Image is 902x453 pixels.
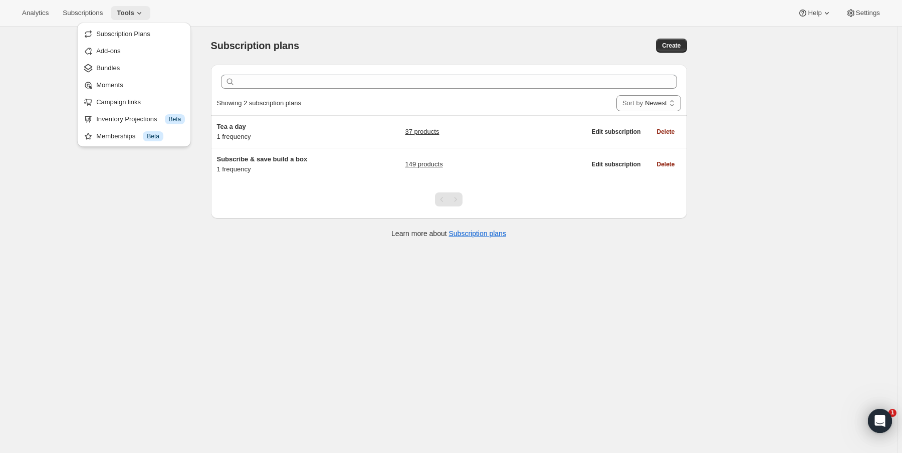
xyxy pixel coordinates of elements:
button: Subscriptions [57,6,109,20]
span: Subscription Plans [96,30,150,38]
span: Create [662,42,681,50]
div: Memberships [96,131,185,141]
span: Campaign links [96,98,141,106]
button: Campaign links [80,94,188,110]
button: Create [656,39,687,53]
button: Analytics [16,6,55,20]
button: Edit subscription [585,125,646,139]
div: Inventory Projections [96,114,185,124]
button: Help [792,6,837,20]
div: 1 frequency [217,122,342,142]
span: Analytics [22,9,49,17]
a: 37 products [405,127,439,137]
span: 1 [888,409,896,417]
span: Moments [96,81,123,89]
span: Delete [656,160,674,168]
span: Tools [117,9,134,17]
span: Delete [656,128,674,136]
span: Help [808,9,821,17]
div: 1 frequency [217,154,342,174]
span: Beta [147,132,159,140]
div: Open Intercom Messenger [868,409,892,433]
button: Memberships [80,128,188,144]
button: Delete [650,125,681,139]
p: Learn more about [391,229,506,239]
a: 149 products [405,159,442,169]
button: Inventory Projections [80,111,188,127]
a: Subscription plans [449,230,506,238]
span: Add-ons [96,47,120,55]
button: Moments [80,77,188,93]
span: Subscription plans [211,40,299,51]
span: Tea a day [217,123,246,130]
span: Showing 2 subscription plans [217,99,301,107]
button: Settings [840,6,886,20]
span: Subscriptions [63,9,103,17]
button: Edit subscription [585,157,646,171]
button: Subscription Plans [80,26,188,42]
nav: Pagination [435,192,463,206]
span: Subscribe & save build a box [217,155,308,163]
span: Beta [169,115,181,123]
button: Bundles [80,60,188,76]
span: Bundles [96,64,120,72]
span: Edit subscription [591,128,640,136]
span: Settings [856,9,880,17]
button: Add-ons [80,43,188,59]
button: Tools [111,6,150,20]
button: Delete [650,157,681,171]
span: Edit subscription [591,160,640,168]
